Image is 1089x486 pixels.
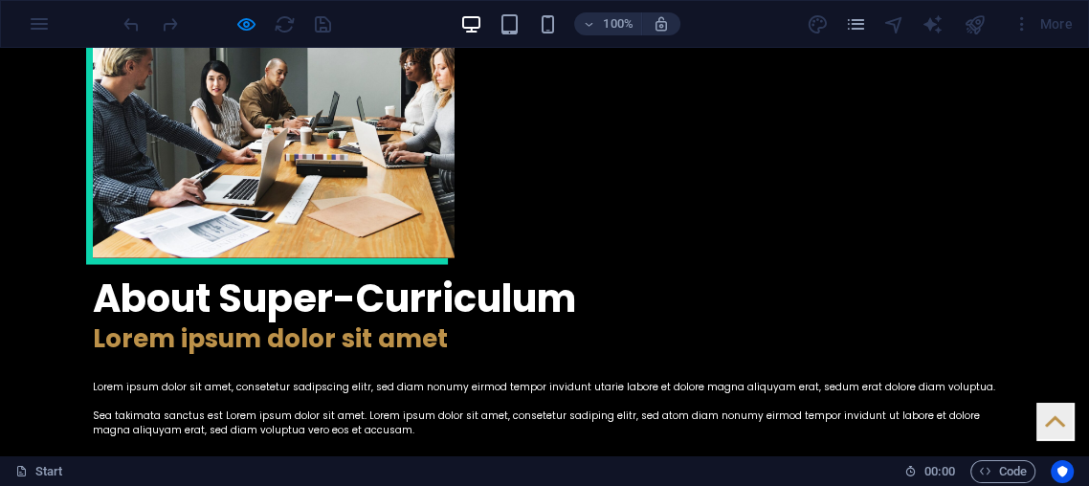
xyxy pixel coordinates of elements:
[93,331,996,345] p: Lorem ipsum dolor sit amet, consetetur sadipscing elitr, sed diam nonumy eirmod tempor invidunt u...
[938,464,941,478] span: :
[603,12,633,35] h6: 100%
[924,460,954,483] span: 00 00
[1051,460,1074,483] button: Usercentrics
[904,460,955,483] h6: Session time
[93,360,996,388] p: Sea takimata sanctus est Lorem ipsum dolor sit amet. Lorem ipsum dolor sit amet, consetetur sadip...
[844,12,867,35] button: pages
[970,460,1035,483] button: Code
[574,12,642,35] button: 100%
[979,460,1027,483] span: Code
[653,15,670,33] i: On resize automatically adjust zoom level to fit chosen device.
[93,275,996,307] h3: Lorem ipsum dolor sit amet
[15,460,63,483] a: Start
[93,225,996,275] h2: About Super-Curriculum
